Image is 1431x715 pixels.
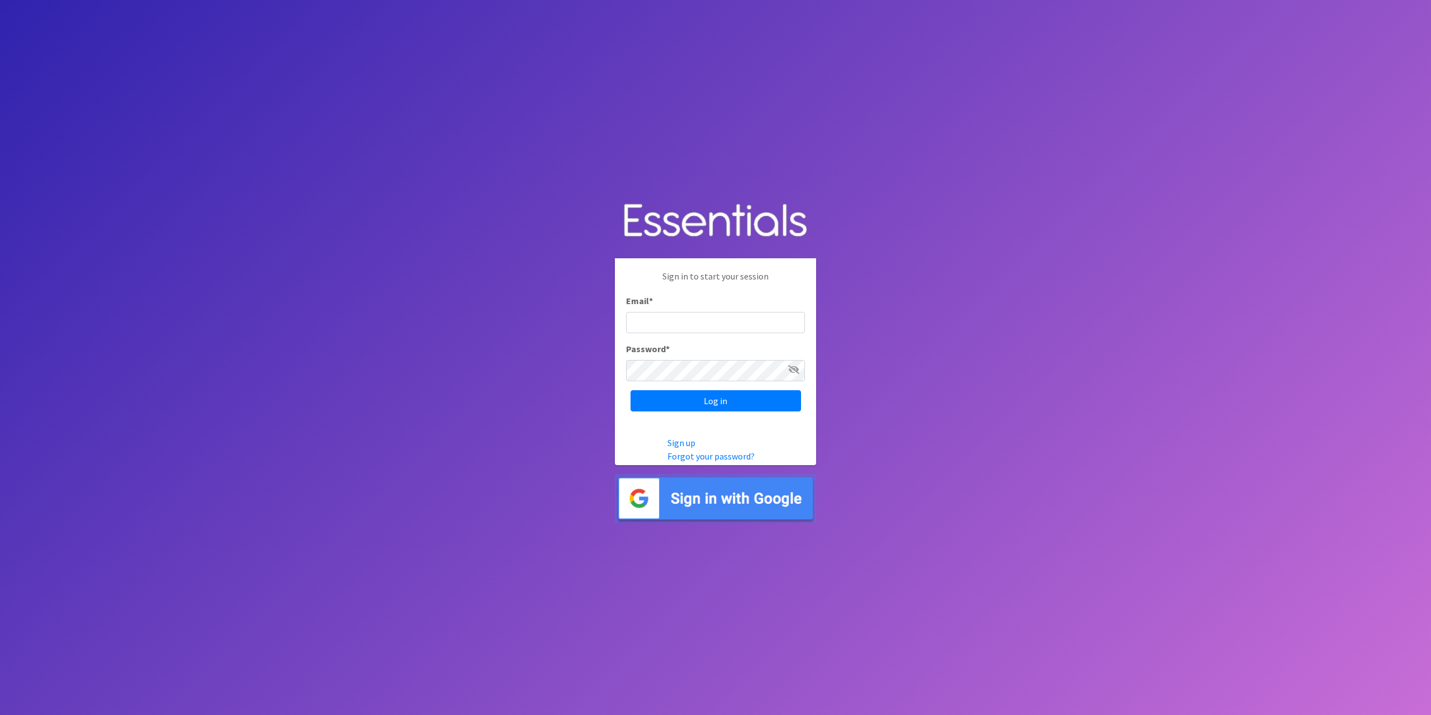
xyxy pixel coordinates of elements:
[626,269,805,294] p: Sign in to start your session
[626,342,670,356] label: Password
[667,437,695,448] a: Sign up
[631,390,801,411] input: Log in
[649,295,653,306] abbr: required
[615,474,816,523] img: Sign in with Google
[626,294,653,307] label: Email
[666,343,670,354] abbr: required
[667,451,755,462] a: Forgot your password?
[615,192,816,250] img: Human Essentials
